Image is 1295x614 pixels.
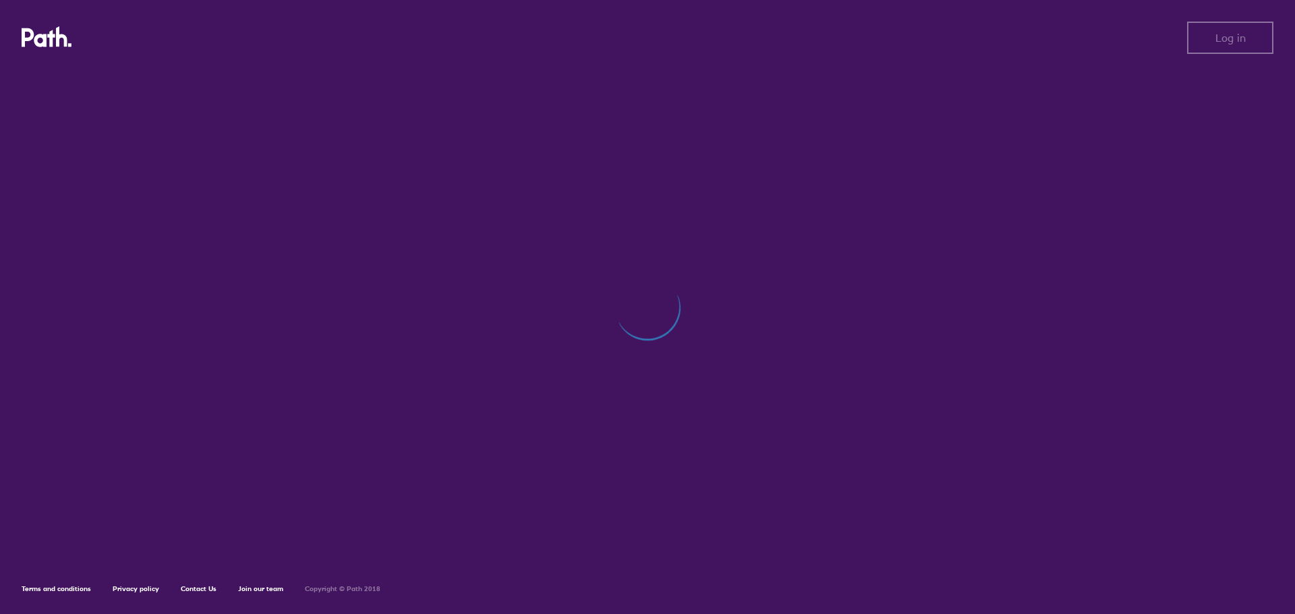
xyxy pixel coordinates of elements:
[1187,22,1273,54] button: Log in
[238,584,283,593] a: Join our team
[305,585,380,593] h6: Copyright © Path 2018
[181,584,217,593] a: Contact Us
[22,584,91,593] a: Terms and conditions
[113,584,159,593] a: Privacy policy
[1215,32,1246,44] span: Log in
